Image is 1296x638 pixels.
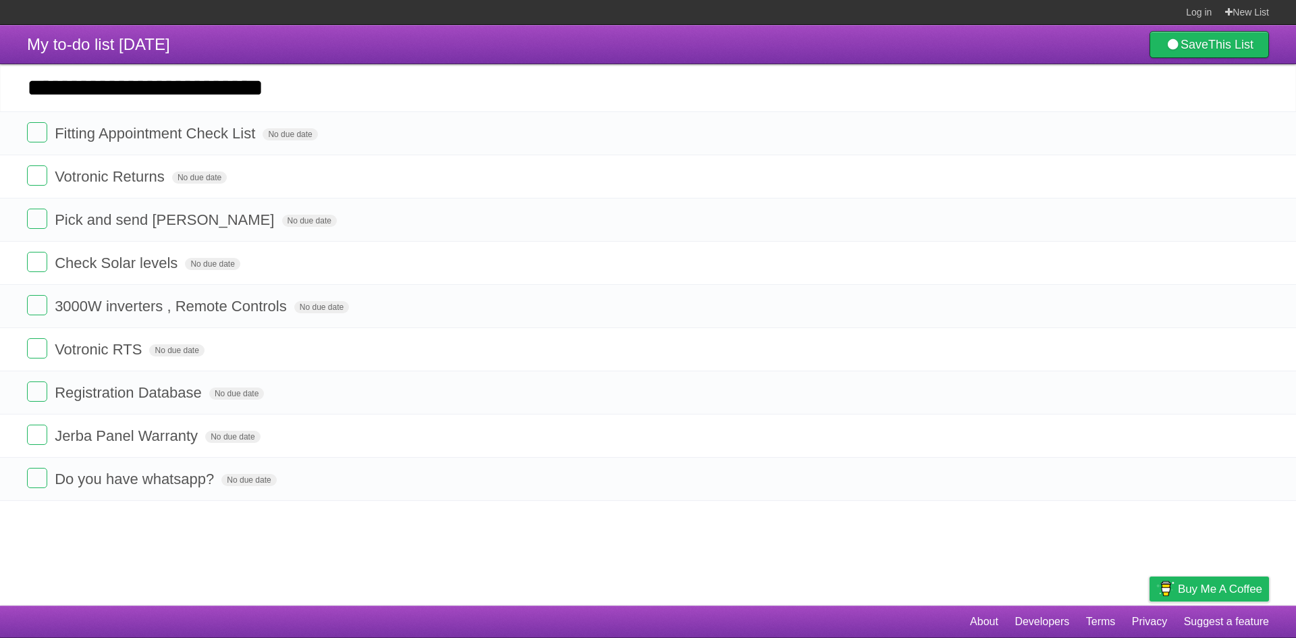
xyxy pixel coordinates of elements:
label: Done [27,338,47,358]
span: No due date [209,388,264,400]
label: Done [27,295,47,315]
label: Done [27,425,47,445]
a: Terms [1086,609,1116,635]
span: Pick and send [PERSON_NAME] [55,211,277,228]
img: Buy me a coffee [1156,577,1174,600]
a: Buy me a coffee [1150,577,1269,602]
span: Do you have whatsapp? [55,471,217,487]
label: Done [27,165,47,186]
label: Done [27,252,47,272]
span: No due date [205,431,260,443]
span: 3000W inverters , Remote Controls [55,298,290,315]
label: Done [27,122,47,142]
span: No due date [263,128,317,140]
label: Done [27,209,47,229]
b: This List [1208,38,1253,51]
span: Check Solar levels [55,255,181,271]
span: Registration Database [55,384,205,401]
span: Fitting Appointment Check List [55,125,259,142]
a: SaveThis List [1150,31,1269,58]
a: Developers [1015,609,1069,635]
span: No due date [149,344,204,356]
a: Privacy [1132,609,1167,635]
span: No due date [221,474,276,486]
label: Done [27,381,47,402]
span: No due date [185,258,240,270]
span: No due date [282,215,337,227]
label: Done [27,468,47,488]
span: No due date [294,301,349,313]
span: Votronic RTS [55,341,145,358]
a: Suggest a feature [1184,609,1269,635]
a: About [970,609,998,635]
span: My to-do list [DATE] [27,35,170,53]
span: No due date [172,171,227,184]
span: Votronic Returns [55,168,168,185]
span: Buy me a coffee [1178,577,1262,601]
span: Jerba Panel Warranty [55,427,201,444]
